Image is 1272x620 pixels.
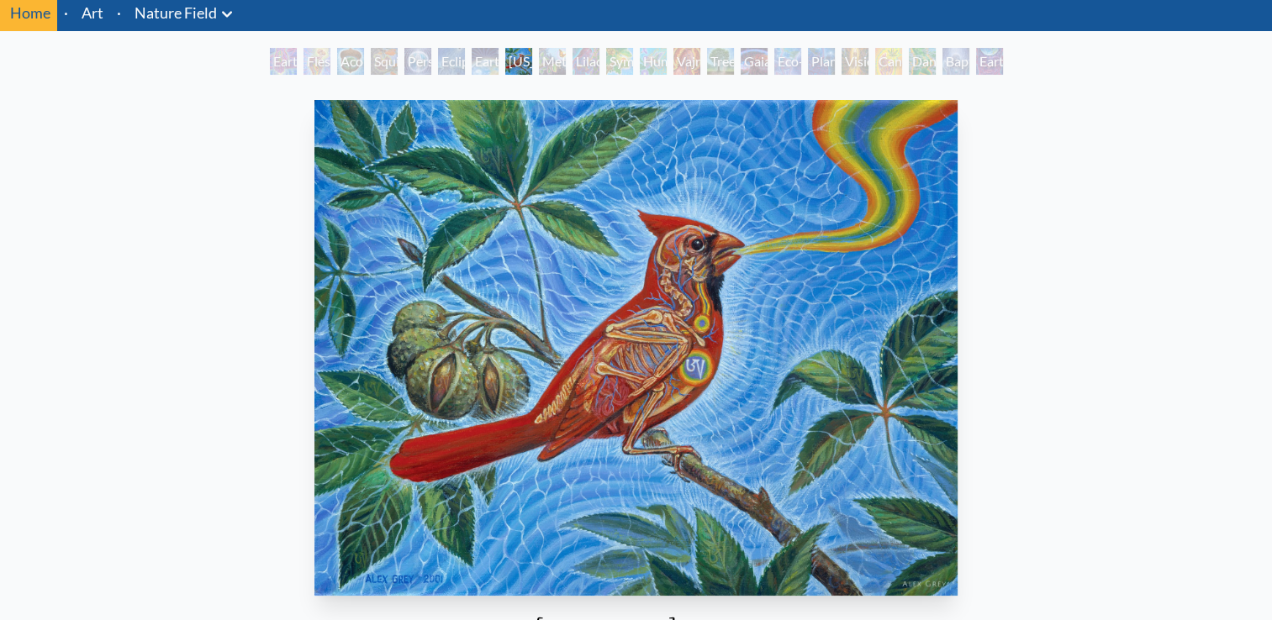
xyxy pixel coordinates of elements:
[909,48,936,75] div: Dance of Cannabia
[573,48,599,75] div: Lilacs
[82,1,103,24] a: Art
[135,1,217,24] a: Nature Field
[337,48,364,75] div: Acorn Dream
[314,100,958,596] img: Ohio-Song-2001-Alex-Grey-OG-watermarked.jpg
[842,48,868,75] div: Vision Tree
[606,48,633,75] div: Symbiosis: Gall Wasp & Oak Tree
[404,48,431,75] div: Person Planet
[371,48,398,75] div: Squirrel
[505,48,532,75] div: [US_STATE] Song
[942,48,969,75] div: Baptism in the Ocean of Awareness
[875,48,902,75] div: Cannabis Mudra
[438,48,465,75] div: Eclipse
[303,48,330,75] div: Flesh of the Gods
[270,48,297,75] div: Earth Witness
[808,48,835,75] div: Planetary Prayers
[976,48,1003,75] div: Earthmind
[774,48,801,75] div: Eco-Atlas
[10,3,50,22] a: Home
[472,48,499,75] div: Earth Energies
[640,48,667,75] div: Humming Bird
[539,48,566,75] div: Metamorphosis
[741,48,768,75] div: Gaia
[707,48,734,75] div: Tree & Person
[673,48,700,75] div: Vajra Horse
